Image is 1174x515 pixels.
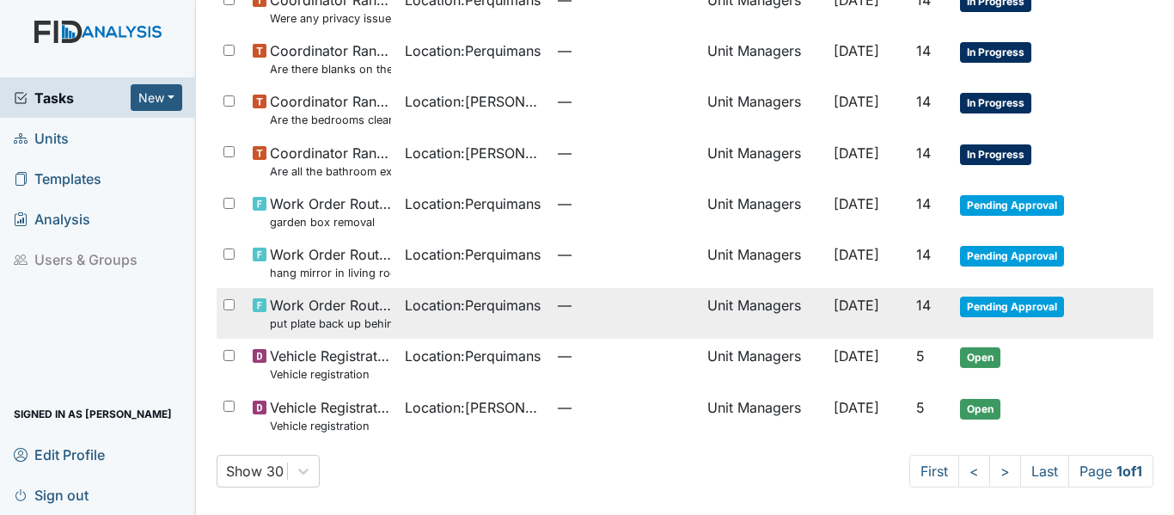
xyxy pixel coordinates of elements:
[700,339,828,389] td: Unit Managers
[558,397,694,418] span: —
[1068,455,1153,487] span: Page
[700,84,828,135] td: Unit Managers
[14,88,131,108] a: Tasks
[405,346,541,366] span: Location : Perquimans
[14,125,69,151] span: Units
[270,265,391,281] small: hang mirror in living room.
[14,165,101,192] span: Templates
[270,163,391,180] small: Are all the bathroom exhaust fan covers clean and dust free?
[14,441,105,468] span: Edit Profile
[405,244,541,265] span: Location : Perquimans
[916,246,931,263] span: 14
[834,297,879,314] span: [DATE]
[834,42,879,59] span: [DATE]
[909,455,959,487] a: First
[989,455,1021,487] a: >
[916,195,931,212] span: 14
[558,91,694,112] span: —
[405,397,543,418] span: Location : [PERSON_NAME]. [GEOGRAPHIC_DATA]
[270,91,391,128] span: Coordinator Random Are the bedrooms clean and in good repair?
[960,399,1000,420] span: Open
[960,42,1031,63] span: In Progress
[14,205,90,232] span: Analysis
[916,42,931,59] span: 14
[960,297,1064,317] span: Pending Approval
[270,112,391,128] small: Are the bedrooms clean and in good repair?
[960,93,1031,113] span: In Progress
[958,455,990,487] a: <
[405,91,543,112] span: Location : [PERSON_NAME]. [GEOGRAPHIC_DATA]
[14,401,172,427] span: Signed in as [PERSON_NAME]
[700,288,828,339] td: Unit Managers
[270,214,391,230] small: garden box removal
[131,84,182,111] button: New
[1020,455,1069,487] a: Last
[558,193,694,214] span: —
[916,144,931,162] span: 14
[558,346,694,366] span: —
[226,461,284,481] div: Show 30
[558,295,694,316] span: —
[834,399,879,416] span: [DATE]
[270,244,391,281] span: Work Order Routine hang mirror in living room.
[834,144,879,162] span: [DATE]
[558,143,694,163] span: —
[14,481,89,508] span: Sign out
[270,397,391,434] span: Vehicle Registration Vehicle registration
[270,316,391,332] small: put plate back up behind washer.
[405,193,541,214] span: Location : Perquimans
[700,237,828,288] td: Unit Managers
[405,143,543,163] span: Location : [PERSON_NAME]. [GEOGRAPHIC_DATA]
[960,246,1064,267] span: Pending Approval
[960,347,1000,368] span: Open
[916,297,931,314] span: 14
[916,347,925,365] span: 5
[916,399,925,416] span: 5
[558,244,694,265] span: —
[834,93,879,110] span: [DATE]
[700,34,828,84] td: Unit Managers
[834,195,879,212] span: [DATE]
[700,187,828,237] td: Unit Managers
[270,193,391,230] span: Work Order Routine garden box removal
[270,10,391,27] small: Were any privacy issues observed?
[270,295,391,332] span: Work Order Routine put plate back up behind washer.
[270,366,391,383] small: Vehicle registration
[270,40,391,77] span: Coordinator Random Are there blanks on the daily communication logs that have not been addressed ...
[916,93,931,110] span: 14
[700,390,828,441] td: Unit Managers
[270,346,391,383] span: Vehicle Registration Vehicle registration
[1116,463,1142,480] strong: 1 of 1
[960,144,1031,165] span: In Progress
[270,143,391,180] span: Coordinator Random Are all the bathroom exhaust fan covers clean and dust free?
[960,195,1064,216] span: Pending Approval
[405,295,541,316] span: Location : Perquimans
[270,418,391,434] small: Vehicle registration
[834,246,879,263] span: [DATE]
[700,136,828,187] td: Unit Managers
[405,40,541,61] span: Location : Perquimans
[270,61,391,77] small: Are there blanks on the daily communication logs that have not been addressed by managers?
[834,347,879,365] span: [DATE]
[909,455,1153,487] nav: task-pagination
[558,40,694,61] span: —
